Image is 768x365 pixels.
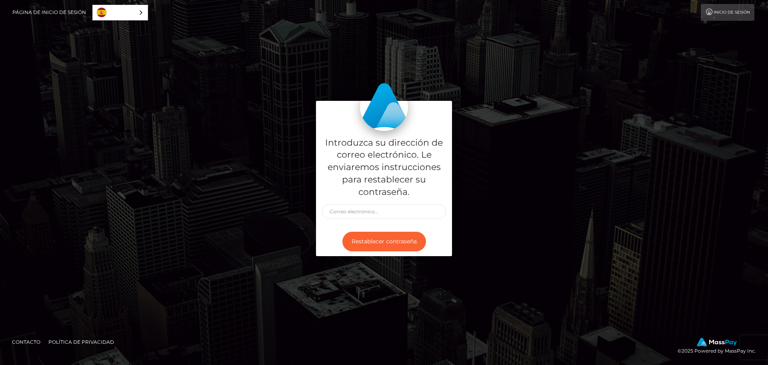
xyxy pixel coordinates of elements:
h5: Introduzca su dirección de correo electrónico. Le enviaremos instrucciones para restablecer su co... [322,137,446,199]
a: Política de privacidad [45,336,117,348]
button: Restablecer contraseña [342,232,426,251]
aside: Language selected: Español [92,5,148,20]
a: Español [93,5,148,20]
a: Contacto [9,336,44,348]
a: Página de inicio de sesión [12,4,86,21]
a: Inicio de sesión [701,4,754,21]
img: MassPay Login [360,83,408,131]
div: © 2025 Powered by MassPay Inc. [678,338,762,355]
div: Language [92,5,148,20]
img: MassPay [697,338,737,347]
input: Correo electrónico... [322,204,446,219]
